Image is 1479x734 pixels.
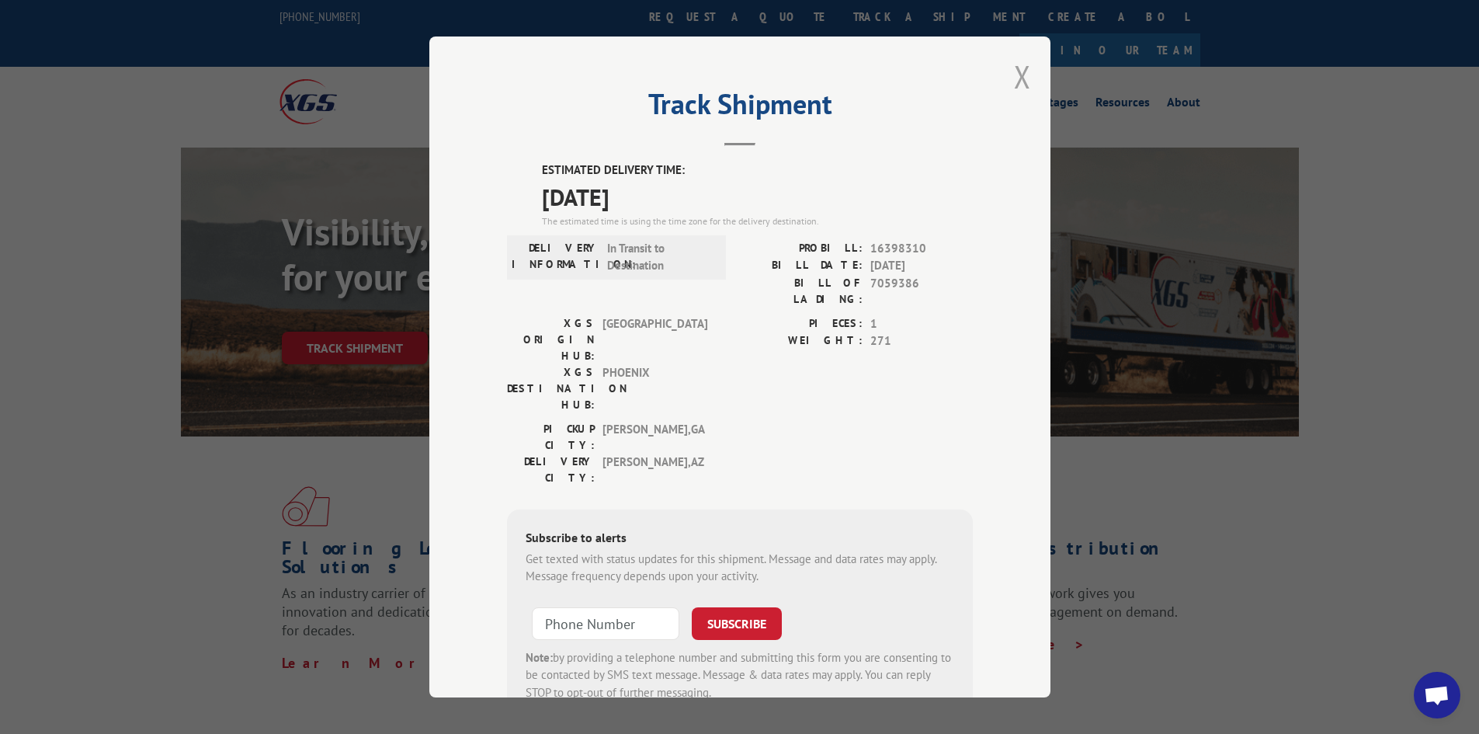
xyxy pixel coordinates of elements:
[692,607,782,640] button: SUBSCRIBE
[507,315,595,364] label: XGS ORIGIN HUB:
[507,93,973,123] h2: Track Shipment
[532,607,679,640] input: Phone Number
[542,162,973,179] label: ESTIMATED DELIVERY TIME:
[507,364,595,413] label: XGS DESTINATION HUB:
[512,240,599,275] label: DELIVERY INFORMATION:
[740,275,863,308] label: BILL OF LADING:
[526,650,553,665] strong: Note:
[602,315,707,364] span: [GEOGRAPHIC_DATA]
[870,240,973,258] span: 16398310
[870,275,973,308] span: 7059386
[602,454,707,486] span: [PERSON_NAME] , AZ
[870,257,973,275] span: [DATE]
[542,179,973,214] span: [DATE]
[1414,672,1460,718] div: Open chat
[542,214,973,228] div: The estimated time is using the time zone for the delivery destination.
[870,315,973,333] span: 1
[526,551,954,586] div: Get texted with status updates for this shipment. Message and data rates may apply. Message frequ...
[602,364,707,413] span: PHOENIX
[740,257,863,275] label: BILL DATE:
[526,649,954,702] div: by providing a telephone number and submitting this form you are consenting to be contacted by SM...
[507,421,595,454] label: PICKUP CITY:
[607,240,712,275] span: In Transit to Destination
[870,332,973,350] span: 271
[507,454,595,486] label: DELIVERY CITY:
[740,315,863,333] label: PIECES:
[602,421,707,454] span: [PERSON_NAME] , GA
[1014,56,1031,97] button: Close modal
[526,528,954,551] div: Subscribe to alerts
[740,332,863,350] label: WEIGHT:
[740,240,863,258] label: PROBILL:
